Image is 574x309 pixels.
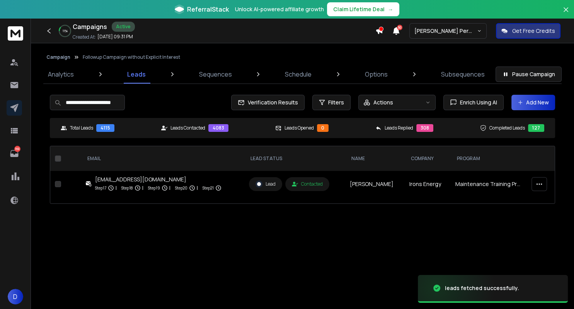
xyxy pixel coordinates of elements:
p: 11 % [63,29,68,33]
th: NAME [345,146,405,171]
p: Subsequences [441,70,485,79]
p: Analytics [48,70,74,79]
div: 308 [416,124,433,132]
p: Created At: [73,34,96,40]
div: [EMAIL_ADDRESS][DOMAIN_NAME] [95,176,221,183]
p: Step 19 [148,184,160,192]
a: Subsequences [436,65,489,84]
p: Step 17 [95,184,106,192]
div: 4115 [96,124,114,132]
span: Enrich Using AI [457,99,497,106]
div: 127 [528,124,544,132]
div: Active [112,22,135,32]
p: 169 [14,146,20,152]
button: Get Free Credits [496,23,560,39]
p: Leads Replied [385,125,413,131]
button: Campaign [46,54,70,60]
p: | [169,184,170,192]
p: Step 20 [175,184,187,192]
span: Verification Results [245,99,298,106]
p: Leads Contacted [170,125,205,131]
p: Sequences [199,70,232,79]
div: 0 [317,124,329,132]
p: Get Free Credits [512,27,555,35]
a: Options [360,65,392,84]
button: Verification Results [231,95,305,110]
span: 50 [397,25,402,30]
p: | [116,184,117,192]
p: Followup Campaign without Explicit Interest [83,54,180,60]
span: → [388,5,393,13]
p: Step 21 [203,184,214,192]
div: leads fetched successfully. [445,284,519,292]
a: Sequences [194,65,237,84]
button: Add New [511,95,555,110]
td: Irons Energy [405,171,451,197]
p: [DATE] 09:31 PM [97,34,133,40]
th: LEAD STATUS [244,146,345,171]
p: Options [365,70,388,79]
p: Step 18 [121,184,133,192]
td: [PERSON_NAME] [345,171,405,197]
p: | [197,184,198,192]
button: D [8,289,23,304]
h1: Campaigns [73,22,107,31]
p: Completed Leads [489,125,525,131]
div: Contacted [292,181,323,187]
th: EMAIL [81,146,244,171]
button: Pause Campaign [496,67,562,82]
div: 4083 [208,124,228,132]
span: ReferralStack [187,5,229,14]
th: program [451,146,527,171]
button: Filters [312,95,351,110]
p: | [142,184,143,192]
span: Filters [328,99,344,106]
button: Close banner [561,5,571,23]
p: Leads [127,70,146,79]
div: Lead [255,181,276,188]
th: company [405,146,451,171]
p: Schedule [285,70,312,79]
p: Total Leads [70,125,93,131]
a: Analytics [43,65,78,84]
a: Leads [123,65,150,84]
button: Enrich Using AI [443,95,504,110]
p: [PERSON_NAME] Personal WorkSpace [414,27,477,35]
p: Actions [373,99,393,106]
button: Claim Lifetime Deal→ [327,2,399,16]
p: Unlock AI-powered affiliate growth [235,5,324,13]
a: Schedule [280,65,316,84]
a: 169 [7,146,22,161]
td: Maintenance Training Programs [451,171,527,197]
p: Leads Opened [284,125,314,131]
